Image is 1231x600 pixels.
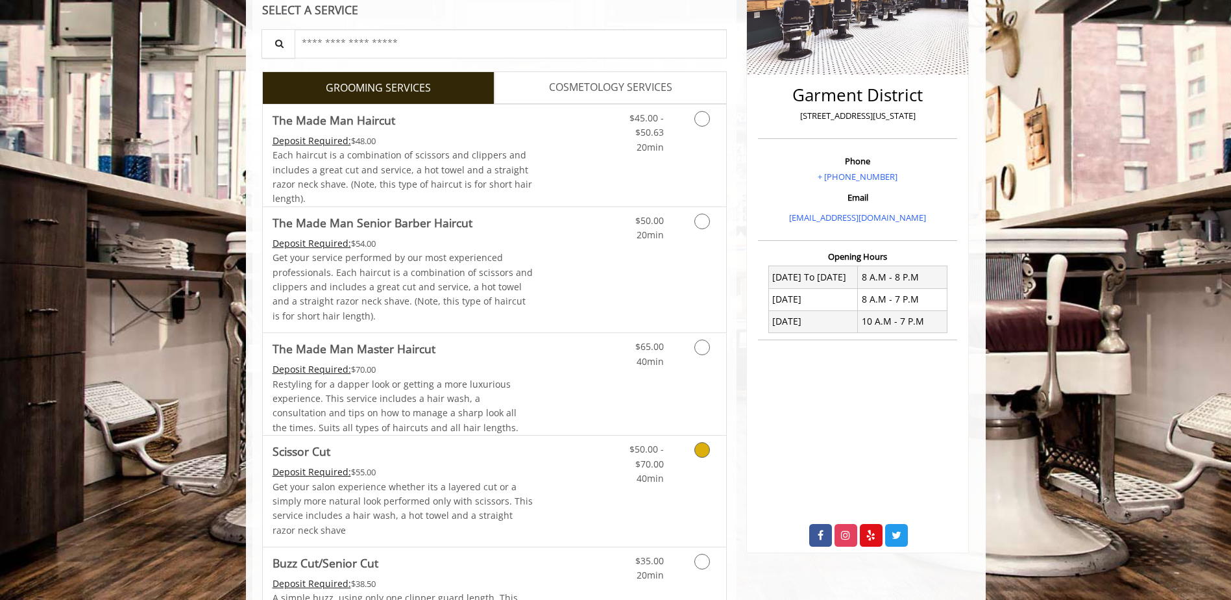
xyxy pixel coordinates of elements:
[273,236,533,251] div: $54.00
[273,340,435,358] b: The Made Man Master Haircut
[273,363,351,375] span: This service needs some Advance to be paid before we block your appointment
[273,134,533,148] div: $48.00
[858,288,947,310] td: 8 A.M - 7 P.M
[273,577,351,590] span: This service needs some Advance to be paid before we block your appointment
[818,171,897,182] a: + [PHONE_NUMBER]
[273,378,518,434] span: Restyling for a dapper look or getting a more luxurious experience. This service includes a hair ...
[758,252,957,261] h3: Opening Hours
[273,134,351,147] span: This service needs some Advance to be paid before we block your appointment
[273,214,472,232] b: The Made Man Senior Barber Haircut
[789,212,926,223] a: [EMAIL_ADDRESS][DOMAIN_NAME]
[637,472,664,484] span: 40min
[637,141,664,153] span: 20min
[273,111,395,129] b: The Made Man Haircut
[637,569,664,581] span: 20min
[326,80,431,97] span: GROOMING SERVICES
[858,266,947,288] td: 8 A.M - 8 P.M
[273,362,533,377] div: $70.00
[768,310,858,332] td: [DATE]
[262,4,727,16] div: SELECT A SERVICE
[273,480,533,538] p: Get your salon experience whether its a layered cut or a simply more natural look performed only ...
[273,554,378,572] b: Buzz Cut/Senior Cut
[761,109,954,123] p: [STREET_ADDRESS][US_STATE]
[629,443,664,469] span: $50.00 - $70.00
[761,86,954,105] h2: Garment District
[635,214,664,227] span: $50.00
[273,466,351,478] span: This service needs some Advance to be paid before we block your appointment
[637,355,664,368] span: 40min
[768,288,858,310] td: [DATE]
[262,29,295,58] button: Service Search
[761,193,954,202] h3: Email
[858,310,947,332] td: 10 A.M - 7 P.M
[273,237,351,249] span: This service needs some Advance to be paid before we block your appointment
[761,156,954,166] h3: Phone
[549,79,672,96] span: COSMETOLOGY SERVICES
[273,442,330,460] b: Scissor Cut
[273,577,533,591] div: $38.50
[629,112,664,138] span: $45.00 - $50.63
[273,465,533,479] div: $55.00
[273,251,533,323] p: Get your service performed by our most experienced professionals. Each haircut is a combination o...
[635,340,664,353] span: $65.00
[768,266,858,288] td: [DATE] To [DATE]
[635,555,664,567] span: $35.00
[273,149,532,205] span: Each haircut is a combination of scissors and clippers and includes a great cut and service, a ho...
[637,229,664,241] span: 20min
